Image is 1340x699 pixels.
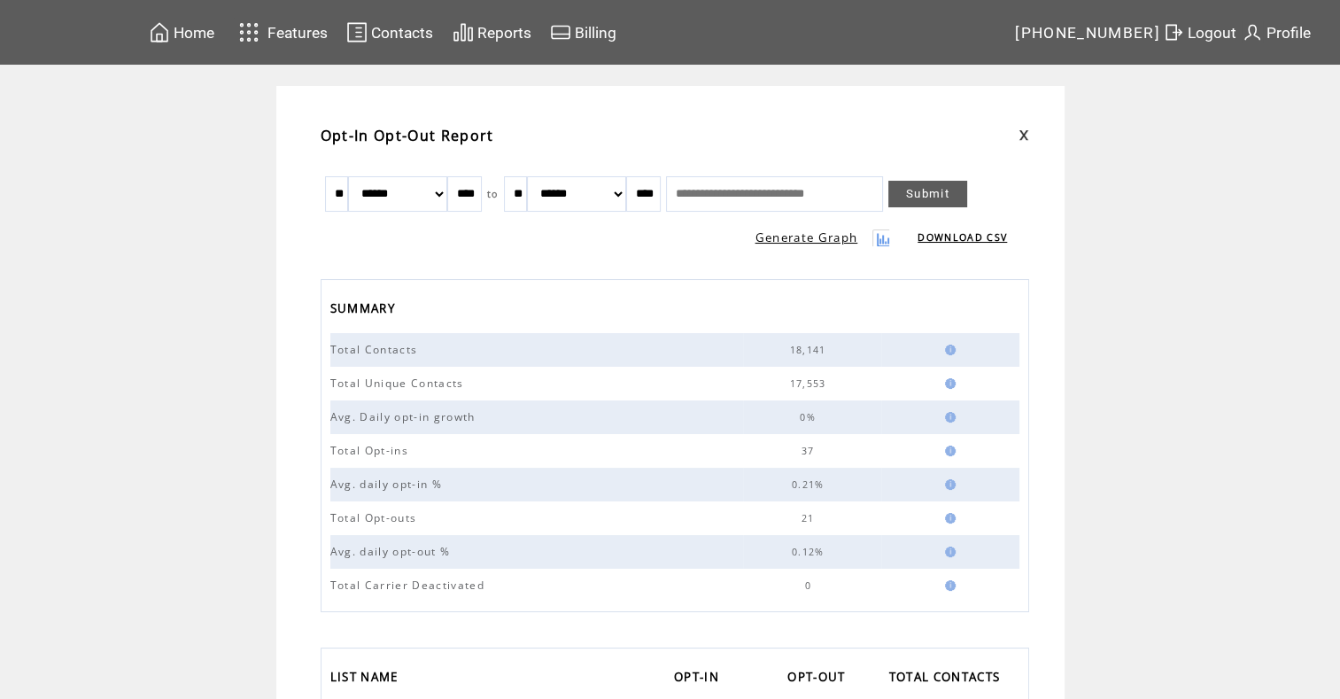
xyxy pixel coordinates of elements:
[174,24,214,42] span: Home
[1239,19,1313,46] a: Profile
[787,664,849,694] span: OPT-OUT
[792,546,829,558] span: 0.12%
[888,181,967,207] a: Submit
[146,19,217,46] a: Home
[330,664,403,694] span: LIST NAME
[1242,21,1263,43] img: profile.svg
[940,513,956,524] img: help.gif
[1163,21,1184,43] img: exit.svg
[330,342,422,357] span: Total Contacts
[674,664,724,694] span: OPT-IN
[940,446,956,456] img: help.gif
[940,412,956,423] img: help.gif
[804,579,815,592] span: 0
[755,229,858,245] a: Generate Graph
[792,478,829,491] span: 0.21%
[330,296,399,325] span: SUMMARY
[940,378,956,389] img: help.gif
[940,479,956,490] img: help.gif
[234,18,265,47] img: features.svg
[330,376,469,391] span: Total Unique Contacts
[1160,19,1239,46] a: Logout
[321,126,494,145] span: Opt-In Opt-Out Report
[487,188,499,200] span: to
[330,409,480,424] span: Avg. Daily opt-in growth
[477,24,531,42] span: Reports
[330,510,422,525] span: Total Opt-outs
[344,19,436,46] a: Contacts
[889,664,1010,694] a: TOTAL CONTACTS
[940,345,956,355] img: help.gif
[790,344,831,356] span: 18,141
[550,21,571,43] img: creidtcard.svg
[790,377,831,390] span: 17,553
[330,443,413,458] span: Total Opt-ins
[371,24,433,42] span: Contacts
[1266,24,1311,42] span: Profile
[453,21,474,43] img: chart.svg
[889,664,1005,694] span: TOTAL CONTACTS
[918,231,1007,244] a: DOWNLOAD CSV
[1188,24,1236,42] span: Logout
[787,664,854,694] a: OPT-OUT
[1015,24,1160,42] span: [PHONE_NUMBER]
[802,445,819,457] span: 37
[450,19,534,46] a: Reports
[330,544,455,559] span: Avg. daily opt-out %
[940,580,956,591] img: help.gif
[346,21,368,43] img: contacts.svg
[674,664,728,694] a: OPT-IN
[800,411,820,423] span: 0%
[231,15,331,50] a: Features
[149,21,170,43] img: home.svg
[330,578,489,593] span: Total Carrier Deactivated
[940,547,956,557] img: help.gif
[330,664,407,694] a: LIST NAME
[330,477,446,492] span: Avg. daily opt-in %
[547,19,619,46] a: Billing
[267,24,328,42] span: Features
[802,512,819,524] span: 21
[575,24,616,42] span: Billing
